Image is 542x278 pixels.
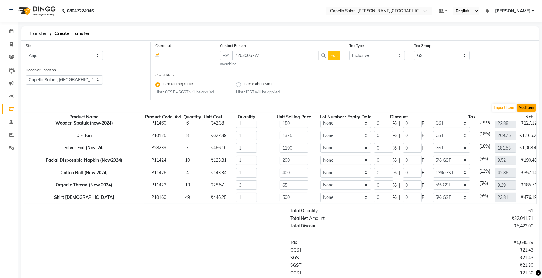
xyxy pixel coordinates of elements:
[393,132,397,139] span: %
[26,43,34,48] label: Staff
[475,156,490,165] div: (5%)
[286,215,412,222] div: Total Net Amount
[144,154,173,167] td: P11424
[412,270,538,276] div: ₹21.30
[224,113,269,121] th: Quantity
[412,262,538,269] div: ₹21.30
[286,255,412,261] div: SGST
[155,72,175,78] label: Client State
[475,180,490,190] div: (5%)
[24,117,144,129] th: Wooden Spatula(new-2024)
[67,2,94,19] b: 08047224946
[422,145,424,151] span: F
[399,120,400,127] span: |
[412,255,538,261] div: ₹21.43
[220,62,340,67] small: searching...
[206,157,220,164] div: ₹123.81
[328,51,340,60] button: Edit
[206,145,220,151] div: ₹466.10
[399,194,400,201] span: |
[399,157,400,164] span: |
[286,270,412,276] div: CGST
[179,170,196,176] div: 4
[422,194,424,201] span: F
[393,120,397,127] span: %
[518,117,540,129] td: ₹127.12
[286,247,412,253] div: CGST
[393,170,397,176] span: %
[179,157,196,164] div: 10
[220,51,233,60] button: +91
[412,215,538,222] div: ₹32,041.71
[144,129,173,142] td: P10125
[286,239,412,246] div: Tax
[220,43,246,48] label: Contact Person
[518,191,540,204] td: ₹476.19
[269,113,319,121] th: Unit Selling Price
[412,247,538,253] div: ₹21.43
[243,81,274,88] label: Inter (Other) State
[399,145,400,151] span: |
[179,132,196,139] div: 8
[206,120,220,126] div: ₹42.38
[393,194,397,201] span: %
[399,170,400,176] span: |
[206,182,220,188] div: ₹28.57
[426,113,518,121] th: Tax
[286,208,412,214] div: Total Quantity
[24,167,144,179] th: Cotton Roll (New 2024)
[206,170,220,176] div: ₹143.34
[24,191,144,204] th: Shirt [DEMOGRAPHIC_DATA]
[495,8,530,14] span: [PERSON_NAME]
[517,104,536,112] button: Add Item
[144,179,173,191] td: P11423
[518,167,540,179] td: ₹357.14
[492,104,516,112] button: Import Item
[412,223,538,229] div: ₹5,422.00
[155,90,227,95] small: Hint : CGST + SGST will be applied
[144,142,173,154] td: P28239
[286,262,412,269] div: SGST
[26,28,50,39] span: Transfer
[202,113,224,121] th: Unit Cost
[144,117,173,129] td: P11460
[206,132,220,139] div: ₹622.89
[179,194,196,201] div: 49
[399,182,400,188] span: |
[51,28,93,39] span: Create Transfer
[414,43,431,48] label: Tax Group
[475,118,490,128] div: (18%)
[286,223,412,229] div: Total Discount
[518,142,540,154] td: ₹1,008.47
[422,182,424,188] span: F
[16,2,57,19] img: logo
[330,53,338,58] span: Edit
[24,154,144,167] th: Facial Disposable Napkin (New2024)
[518,129,540,142] td: ₹1,165.25
[422,170,424,176] span: F
[24,142,144,154] th: Silver Foil (Nov-24)
[372,113,425,121] th: Discount
[179,145,196,151] div: 7
[173,113,202,121] th: Avl. Quantity
[206,194,220,201] div: ₹446.25
[475,131,490,140] div: (18%)
[179,182,196,188] div: 13
[144,113,173,121] th: Product Code
[475,168,490,178] div: (12%)
[144,167,173,179] td: P11426
[422,120,424,127] span: F
[422,132,424,139] span: F
[475,143,490,153] div: (18%)
[349,43,364,48] label: Tax Type
[393,157,397,164] span: %
[236,90,308,95] small: Hint : IGST will be applied
[518,179,540,191] td: ₹185.71
[393,145,397,151] span: %
[163,81,193,88] label: Intra (Same) State
[412,239,538,246] div: ₹5,635.29
[319,113,372,121] th: Lot Number : Expiry Date
[179,120,196,126] div: 6
[518,154,540,167] td: ₹190.48
[24,113,144,121] th: Product Name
